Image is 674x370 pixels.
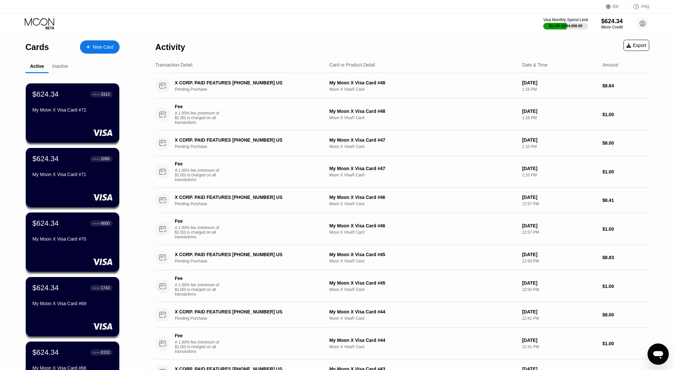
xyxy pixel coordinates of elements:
div: X CORP. PAID FEATURES [PHONE_NUMBER] USPending PurchaseMy Moon X Visa Card #48Moon X Visa® Card[D... [155,73,649,99]
div: [DATE] [522,109,597,114]
div: A 1.00% fee (minimum of $1.00) is charged on all transactions [175,340,224,354]
div: 1:10 PM [522,144,597,149]
div: Export [623,40,649,51]
div: Moon X Visa® Card [329,202,517,206]
div: [DATE] [522,166,597,171]
div: X CORP. PAID FEATURES [PHONE_NUMBER] USPending PurchaseMy Moon X Visa Card #46Moon X Visa® Card[D... [155,188,649,213]
div: 1:10 PM [522,173,597,177]
div: My Moon X Visa Card #48 [329,109,517,114]
div: Fee [175,161,221,166]
div: ● ● ● ● [93,287,100,289]
div: Pending Purchase [175,87,327,92]
div: ● ● ● ● [93,222,100,224]
div: $624.34● ● ● ●3313My Moon X Visa Card #72 [26,83,119,143]
div: My Moon X Visa Card #47 [329,166,517,171]
div: ● ● ● ● [93,351,100,353]
div: [DATE] [522,309,597,314]
div: Fee [175,218,221,224]
div: [DATE] [522,80,597,85]
div: 1743 [101,286,110,290]
div: Cards [25,42,49,52]
div: $1.00 [602,284,649,289]
div: Moon X Visa® Card [329,116,517,120]
div: Transaction Detail [155,62,192,68]
div: Activity [155,42,185,52]
div: [DATE] [522,252,597,257]
div: New Card [80,40,120,54]
div: FAQ [641,4,649,9]
div: 1:16 PM [522,116,597,120]
div: $1.00 [602,169,649,174]
div: My Moon X Visa Card #70 [32,236,113,242]
div: Fee [175,276,221,281]
div: My Moon X Visa Card #45 [329,280,517,286]
div: 3313 [101,92,110,97]
div: $8.41 [602,198,649,203]
div: [DATE] [522,137,597,143]
div: 6153 [101,350,110,355]
div: Pending Purchase [175,202,327,206]
div: X CORP. PAID FEATURES [PHONE_NUMBER] US [175,195,316,200]
div: Moon X Visa® Card [329,345,517,349]
div: My Moon X Visa Card #69 [32,301,113,306]
div: [DATE] [522,223,597,228]
div: A 1.00% fee (minimum of $1.00) is charged on all transactions [175,283,224,297]
div: $624.34 [601,18,623,25]
div: Fee [175,333,221,338]
div: FeeA 1.00% fee (minimum of $1.00) is charged on all transactionsMy Moon X Visa Card #44Moon X Vis... [155,328,649,359]
div: Moon Credit [601,25,623,29]
div: Visa Monthly Spend Limit$2,145.10/$4,000.00 [543,18,588,29]
div: Moon X Visa® Card [329,287,517,292]
div: ● ● ● ● [93,93,100,95]
div: X CORP. PAID FEATURES [PHONE_NUMBER] US [175,80,316,85]
div: $1.00 [602,226,649,232]
div: Pending Purchase [175,259,327,263]
div: X CORP. PAID FEATURES [PHONE_NUMBER] US [175,252,316,257]
div: $8.64 [602,83,649,88]
div: FeeA 1.00% fee (minimum of $1.00) is charged on all transactionsMy Moon X Visa Card #47Moon X Vis... [155,156,649,188]
div: Moon X Visa® Card [329,259,517,263]
div: $624.34● ● ● ●1743My Moon X Visa Card #69 [26,277,119,336]
div: 2066 [101,157,110,161]
div: 12:41 PM [522,316,597,321]
div: Export [626,43,646,48]
div: $624.34 [32,219,59,228]
iframe: Button to launch messaging window [648,344,669,365]
div: My Moon X Visa Card #72 [32,107,113,113]
div: FeeA 1.00% fee (minimum of $1.00) is charged on all transactionsMy Moon X Visa Card #46Moon X Vis... [155,213,649,245]
div: $624.34 [32,284,59,292]
div: FeeA 1.00% fee (minimum of $1.00) is charged on all transactionsMy Moon X Visa Card #48Moon X Vis... [155,99,649,130]
div: $624.34Moon Credit [601,18,623,29]
div: A 1.00% fee (minimum of $1.00) is charged on all transactions [175,225,224,239]
div: EN [613,4,618,9]
div: $624.34● ● ● ●9000My Moon X Visa Card #70 [26,212,119,272]
div: 12:50 PM [522,287,597,292]
div: A 1.00% fee (minimum of $1.00) is charged on all transactions [175,168,224,182]
div: X CORP. PAID FEATURES [PHONE_NUMBER] USPending PurchaseMy Moon X Visa Card #45Moon X Visa® Card[D... [155,245,649,270]
div: Date & Time [522,62,547,68]
div: New Card [93,44,113,50]
div: 12:57 PM [522,202,597,206]
div: $624.34 [32,155,59,163]
div: $624.34● ● ● ●2066My Moon X Visa Card #71 [26,148,119,207]
div: $624.34 [32,348,59,357]
div: $2,145.10 / $4,000.00 [549,24,582,28]
div: $8.00 [602,140,649,146]
div: $8.00 [602,312,649,317]
div: 1:16 PM [522,87,597,92]
div: [DATE] [522,195,597,200]
div: My Moon X Visa Card #71 [32,172,113,177]
div: Active [30,64,44,69]
div: Pending Purchase [175,144,327,149]
div: Moon X Visa® Card [329,230,517,235]
div: Moon X Visa® Card [329,316,517,321]
div: EN [606,3,626,10]
div: 12:57 PM [522,230,597,235]
div: $8.83 [602,255,649,260]
div: My Moon X Visa Card #45 [329,252,517,257]
div: $1.00 [602,341,649,346]
div: My Moon X Visa Card #46 [329,223,517,228]
div: X CORP. PAID FEATURES [PHONE_NUMBER] US [175,137,316,143]
div: 12:50 PM [522,259,597,263]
